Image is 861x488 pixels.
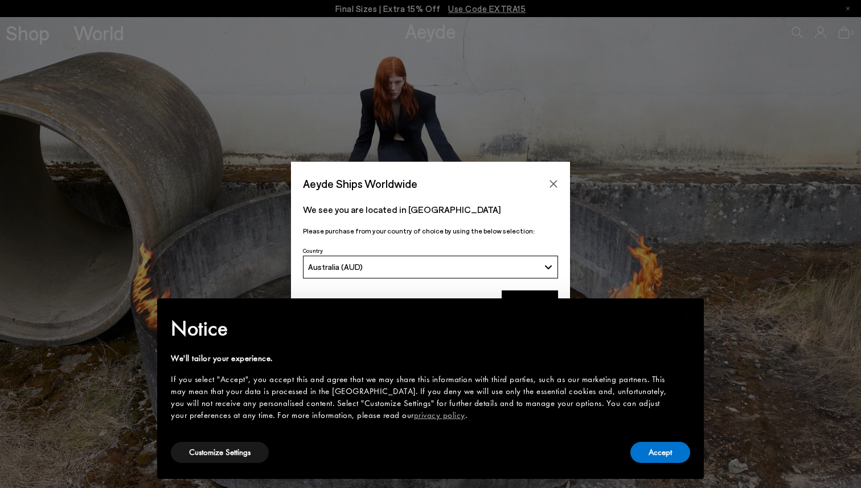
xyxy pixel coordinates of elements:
[308,262,363,272] span: Australia (AUD)
[303,247,323,254] span: Country
[171,314,672,343] h2: Notice
[682,306,690,324] span: ×
[630,442,690,463] button: Accept
[171,374,672,421] div: If you select "Accept", you accept this and agree that we may share this information with third p...
[414,409,465,421] a: privacy policy
[545,175,562,192] button: Close
[171,442,269,463] button: Customize Settings
[672,302,699,329] button: Close this notice
[303,225,558,236] p: Please purchase from your country of choice by using the below selection:
[303,174,417,194] span: Aeyde Ships Worldwide
[171,352,672,364] div: We'll tailor your experience.
[303,203,558,216] p: We see you are located in [GEOGRAPHIC_DATA]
